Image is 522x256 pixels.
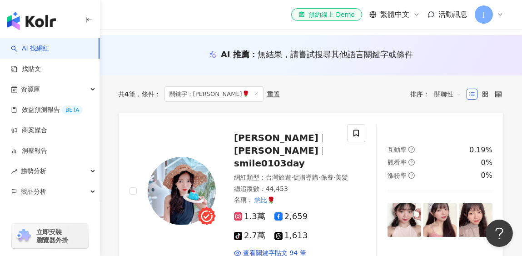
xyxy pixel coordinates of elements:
span: · [318,174,320,181]
span: 互動率 [388,146,407,153]
a: searchAI 找網紅 [11,44,49,53]
div: 總追蹤數 ： 44,453 [234,185,350,194]
img: logo [7,12,56,30]
mark: 悠比🌹 [253,195,276,205]
span: · [291,174,293,181]
span: 繁體中文 [380,10,409,20]
span: 美髮 [335,174,348,181]
span: question-circle [408,146,415,153]
span: 漲粉率 [388,172,407,179]
span: question-circle [408,172,415,179]
span: 觀看率 [388,159,407,166]
span: 促購導購 [293,174,318,181]
img: chrome extension [15,229,32,243]
span: 2.7萬 [234,231,265,241]
span: [PERSON_NAME] [234,132,318,143]
span: · [333,174,335,181]
span: 趨勢分析 [21,161,46,181]
span: 1,613 [274,231,308,241]
img: KOL Avatar [148,157,216,225]
div: 0% [481,171,492,181]
span: 競品分析 [21,181,46,202]
span: 2,659 [274,212,308,221]
span: 關聯性 [434,87,462,101]
div: 重置 [267,90,280,98]
span: 活動訊息 [438,10,467,19]
img: post-image [388,203,421,237]
span: 保養 [321,174,333,181]
span: 4 [124,90,129,98]
iframe: Help Scout Beacon - Open [486,220,513,247]
span: rise [11,168,17,175]
span: 資源庫 [21,79,40,100]
div: 網紅類型 ： [234,173,350,182]
span: question-circle [408,159,415,166]
span: 關鍵字：[PERSON_NAME]🌹 [164,86,263,102]
div: 預約線上 Demo [298,10,355,19]
div: 0% [481,158,492,168]
a: chrome extension立即安裝 瀏覽器外掛 [12,224,88,248]
div: 0.19% [469,145,492,155]
span: 立即安裝 瀏覽器外掛 [36,228,68,244]
a: 找貼文 [11,65,41,74]
span: J [483,10,485,20]
span: [PERSON_NAME] [234,145,318,156]
a: 洞察報告 [11,146,47,156]
div: 共 筆 [118,90,135,98]
span: 台灣旅遊 [266,174,291,181]
img: post-image [423,203,457,237]
a: 效益預測報告BETA [11,105,83,115]
span: 1.3萬 [234,212,265,221]
div: AI 推薦 ： [221,49,413,60]
span: 條件 ： [135,90,161,98]
span: 名稱 ： [234,195,276,205]
span: smile0103day [234,158,305,169]
div: 排序： [410,87,467,101]
a: 商案媒合 [11,126,47,135]
img: post-image [459,203,492,237]
span: 無結果，請嘗試搜尋其他語言關鍵字或條件 [258,50,413,59]
a: 預約線上 Demo [291,8,362,21]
